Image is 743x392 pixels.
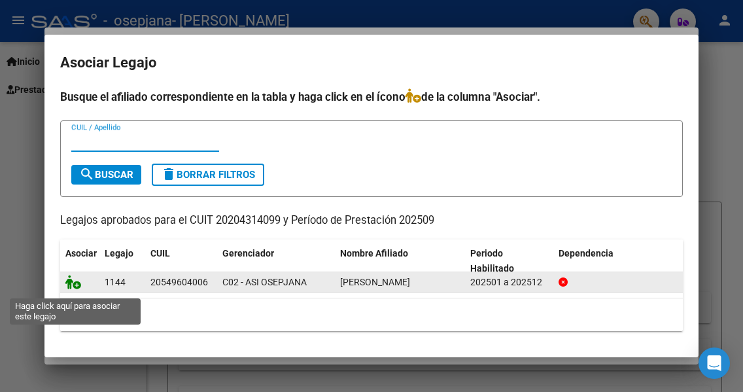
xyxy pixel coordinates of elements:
datatable-header-cell: Nombre Afiliado [335,240,465,283]
datatable-header-cell: CUIL [145,240,217,283]
span: CUIL [150,248,170,258]
div: Open Intercom Messenger [699,347,730,379]
span: Periodo Habilitado [470,248,514,274]
span: Dependencia [559,248,613,258]
mat-icon: search [79,166,95,182]
button: Borrar Filtros [152,164,264,186]
datatable-header-cell: Legajo [99,240,145,283]
div: 1 registros [60,298,683,331]
div: 202501 a 202512 [470,275,548,290]
span: Borrar Filtros [161,169,255,181]
datatable-header-cell: Gerenciador [217,240,335,283]
span: 1144 [105,277,126,287]
mat-icon: delete [161,166,177,182]
h4: Busque el afiliado correspondiente en la tabla y haga click en el ícono de la columna "Asociar". [60,88,683,105]
button: Buscar [71,165,141,185]
datatable-header-cell: Dependencia [553,240,683,283]
span: Nombre Afiliado [340,248,408,258]
span: C02 - ASI OSEPJANA [222,277,307,287]
span: Legajo [105,248,133,258]
p: Legajos aprobados para el CUIT 20204314099 y Período de Prestación 202509 [60,213,683,229]
h2: Asociar Legajo [60,50,683,75]
datatable-header-cell: Asociar [60,240,99,283]
span: Buscar [79,169,133,181]
span: Asociar [65,248,97,258]
div: 20549604006 [150,275,208,290]
span: SANCHEZ TOBIAS JUAN PABLO [340,277,410,287]
span: Gerenciador [222,248,274,258]
datatable-header-cell: Periodo Habilitado [465,240,553,283]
